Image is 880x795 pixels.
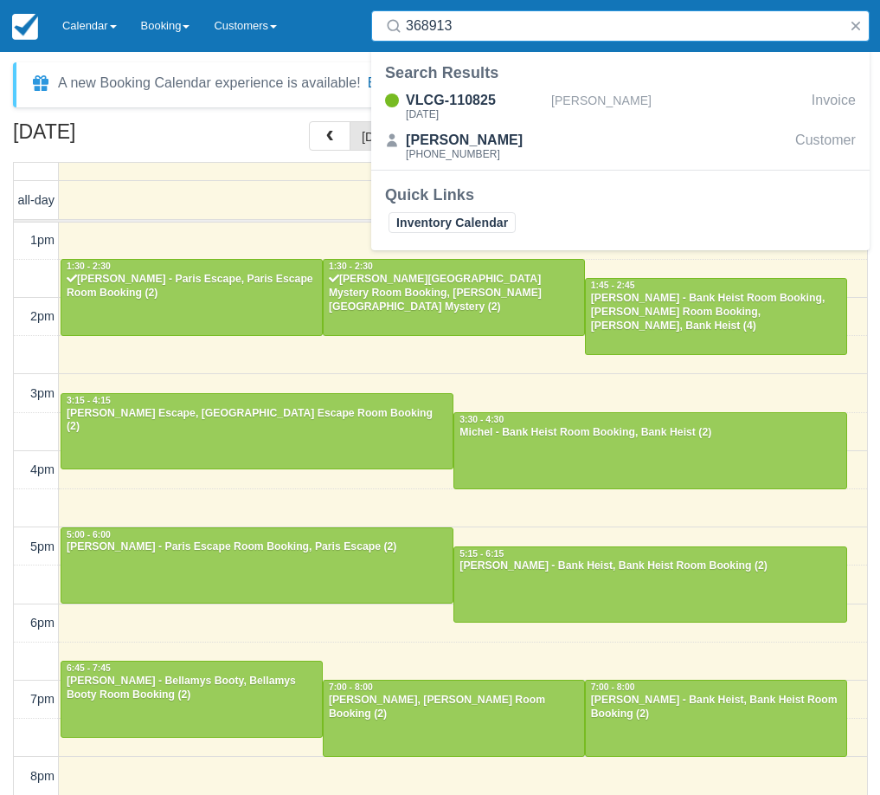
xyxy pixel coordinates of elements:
a: 1:30 - 2:30[PERSON_NAME][GEOGRAPHIC_DATA] Mystery Room Booking, [PERSON_NAME][GEOGRAPHIC_DATA] My... [323,259,585,335]
a: 3:30 - 4:30Michel - Bank Heist Room Booking, Bank Heist (2) [453,412,846,488]
span: 7:00 - 8:00 [329,682,373,692]
span: 6pm [30,616,55,630]
a: VLCG-110825[DATE][PERSON_NAME]Invoice [371,90,870,123]
span: 5:15 - 6:15 [459,549,504,559]
div: [PERSON_NAME] - Bank Heist Room Booking, [PERSON_NAME] Room Booking, [PERSON_NAME], Bank Heist (4) [590,292,842,333]
a: Inventory Calendar [389,212,516,233]
a: 7:00 - 8:00[PERSON_NAME], [PERSON_NAME] Room Booking (2) [323,680,585,756]
a: 1:45 - 2:45[PERSON_NAME] - Bank Heist Room Booking, [PERSON_NAME] Room Booking, [PERSON_NAME], Ba... [585,278,847,354]
div: Quick Links [385,184,856,205]
div: Michel - Bank Heist Room Booking, Bank Heist (2) [459,426,841,440]
h2: [DATE] [13,121,232,153]
button: Enable New Calendar [368,74,501,92]
span: 3:30 - 4:30 [459,415,504,424]
a: 5:15 - 6:15[PERSON_NAME] - Bank Heist, Bank Heist Room Booking (2) [453,546,846,623]
input: Search ( / ) [406,10,842,42]
span: 2pm [30,309,55,323]
span: 1:30 - 2:30 [329,262,373,271]
div: [PERSON_NAME] - Bank Heist, Bank Heist Room Booking (2) [459,559,841,573]
a: [PERSON_NAME][PHONE_NUMBER]Customer [371,130,870,163]
div: [PERSON_NAME] - Bellamys Booty, Bellamys Booty Room Booking (2) [66,675,318,702]
a: 6:45 - 7:45[PERSON_NAME] - Bellamys Booty, Bellamys Booty Room Booking (2) [61,661,323,737]
a: 3:15 - 4:15[PERSON_NAME] Escape, [GEOGRAPHIC_DATA] Escape Room Booking (2) [61,393,453,469]
div: Customer [795,130,856,163]
span: 6:45 - 7:45 [67,663,111,673]
button: [DATE] [350,121,413,151]
span: 5:00 - 6:00 [67,530,111,540]
span: 3pm [30,386,55,400]
div: Search Results [385,62,856,83]
span: 4pm [30,462,55,476]
div: [PERSON_NAME] Escape, [GEOGRAPHIC_DATA] Escape Room Booking (2) [66,407,448,435]
a: 5:00 - 6:00[PERSON_NAME] - Paris Escape Room Booking, Paris Escape (2) [61,527,453,604]
div: A new Booking Calendar experience is available! [58,73,361,94]
div: [PERSON_NAME] - Bank Heist, Bank Heist Room Booking (2) [590,694,842,721]
span: 5pm [30,540,55,553]
a: 7:00 - 8:00[PERSON_NAME] - Bank Heist, Bank Heist Room Booking (2) [585,680,847,756]
div: [PHONE_NUMBER] [406,149,544,159]
div: [PERSON_NAME] - Paris Escape Room Booking, Paris Escape (2) [66,540,448,554]
a: 1:30 - 2:30[PERSON_NAME] - Paris Escape, Paris Escape Room Booking (2) [61,259,323,335]
span: 8pm [30,769,55,783]
span: 7pm [30,692,55,706]
div: [PERSON_NAME] - Paris Escape, Paris Escape Room Booking (2) [66,273,318,301]
div: [DATE] [406,109,544,120]
img: checkfront-main-nav-mini-logo.png [12,14,38,40]
div: [PERSON_NAME][GEOGRAPHIC_DATA] Mystery Room Booking, [PERSON_NAME][GEOGRAPHIC_DATA] Mystery (2) [328,273,580,314]
span: 1:30 - 2:30 [67,262,111,271]
span: 3:15 - 4:15 [67,396,111,405]
span: 7:00 - 8:00 [591,682,635,692]
span: 1:45 - 2:45 [591,281,635,290]
div: [PERSON_NAME] [406,130,544,151]
div: VLCG-110825 [406,90,544,111]
div: Invoice [812,90,856,123]
div: [PERSON_NAME] [551,90,805,123]
div: [PERSON_NAME], [PERSON_NAME] Room Booking (2) [328,694,580,721]
span: 1pm [30,233,55,247]
span: all-day [18,193,55,207]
